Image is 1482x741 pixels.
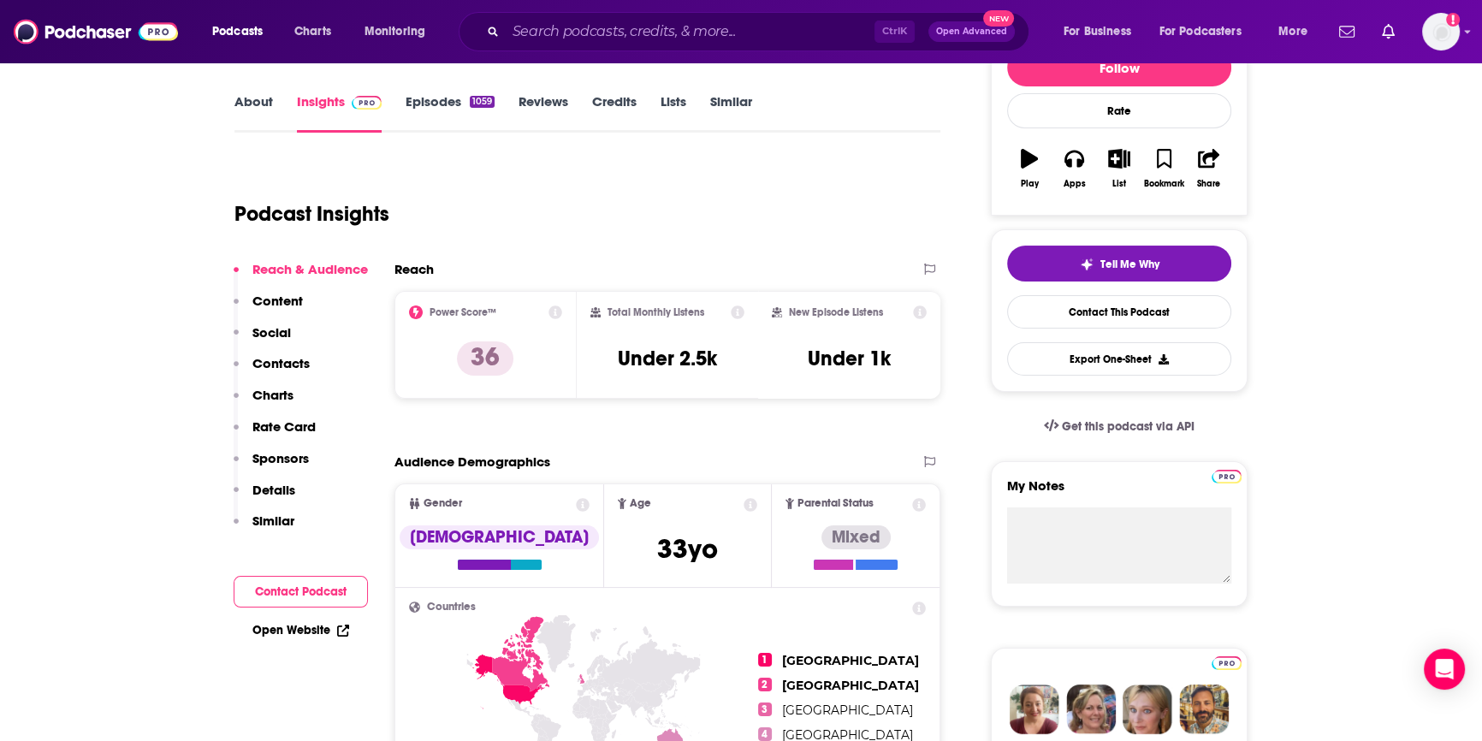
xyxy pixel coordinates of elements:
[1064,20,1131,44] span: For Business
[1424,649,1465,690] div: Open Intercom Messenger
[430,306,496,318] h2: Power Score™
[661,93,686,133] a: Lists
[1007,93,1231,128] div: Rate
[1278,20,1307,44] span: More
[353,18,448,45] button: open menu
[212,20,263,44] span: Podcasts
[427,602,476,613] span: Countries
[365,20,425,44] span: Monitoring
[234,201,389,227] h1: Podcast Insights
[294,20,331,44] span: Charts
[758,678,772,691] span: 2
[1332,17,1361,46] a: Show notifications dropdown
[14,15,178,48] a: Podchaser - Follow, Share and Rate Podcasts
[1159,20,1242,44] span: For Podcasters
[234,355,310,387] button: Contacts
[200,18,285,45] button: open menu
[234,513,294,544] button: Similar
[1021,179,1039,189] div: Play
[1148,18,1266,45] button: open menu
[234,293,303,324] button: Content
[1097,138,1141,199] button: List
[1007,477,1231,507] label: My Notes
[1422,13,1460,50] button: Show profile menu
[797,498,874,509] span: Parental Status
[821,525,891,549] div: Mixed
[252,387,293,403] p: Charts
[400,525,599,549] div: [DEMOGRAPHIC_DATA]
[1007,49,1231,86] button: Follow
[1375,17,1402,46] a: Show notifications dropdown
[470,96,495,108] div: 1059
[1007,138,1052,199] button: Play
[608,306,704,318] h2: Total Monthly Listens
[1100,258,1159,271] span: Tell Me Why
[519,93,568,133] a: Reviews
[506,18,874,45] input: Search podcasts, credits, & more...
[352,96,382,110] img: Podchaser Pro
[1062,419,1194,434] span: Get this podcast via API
[983,10,1014,27] span: New
[789,306,883,318] h2: New Episode Listens
[1007,295,1231,329] a: Contact This Podcast
[252,450,309,466] p: Sponsors
[234,576,368,608] button: Contact Podcast
[1212,656,1242,670] img: Podchaser Pro
[1052,18,1153,45] button: open menu
[1212,470,1242,483] img: Podchaser Pro
[1422,13,1460,50] span: Logged in as BenLaurro
[928,21,1015,42] button: Open AdvancedNew
[710,93,752,133] a: Similar
[1080,258,1094,271] img: tell me why sparkle
[1197,179,1220,189] div: Share
[1446,13,1460,27] svg: Add a profile image
[1010,685,1059,734] img: Sydney Profile
[475,12,1046,51] div: Search podcasts, credits, & more...
[252,418,316,435] p: Rate Card
[252,355,310,371] p: Contacts
[252,482,295,498] p: Details
[1187,138,1231,199] button: Share
[457,341,513,376] p: 36
[424,498,462,509] span: Gender
[1030,406,1208,448] a: Get this podcast via API
[1266,18,1329,45] button: open menu
[234,482,295,513] button: Details
[234,93,273,133] a: About
[758,702,772,716] span: 3
[1212,467,1242,483] a: Pro website
[252,623,349,637] a: Open Website
[592,93,637,133] a: Credits
[1052,138,1096,199] button: Apps
[1064,179,1086,189] div: Apps
[1144,179,1184,189] div: Bookmark
[808,346,891,371] h3: Under 1k
[234,261,368,293] button: Reach & Audience
[1123,685,1172,734] img: Jules Profile
[252,513,294,529] p: Similar
[234,450,309,482] button: Sponsors
[936,27,1007,36] span: Open Advanced
[252,324,291,341] p: Social
[252,261,368,277] p: Reach & Audience
[758,653,772,667] span: 1
[252,293,303,309] p: Content
[234,324,291,356] button: Social
[618,346,717,371] h3: Under 2.5k
[1422,13,1460,50] img: User Profile
[1179,685,1229,734] img: Jon Profile
[630,498,651,509] span: Age
[1112,179,1126,189] div: List
[782,678,919,693] span: [GEOGRAPHIC_DATA]
[1066,685,1116,734] img: Barbara Profile
[297,93,382,133] a: InsightsPodchaser Pro
[1212,654,1242,670] a: Pro website
[874,21,915,43] span: Ctrl K
[782,702,913,718] span: [GEOGRAPHIC_DATA]
[394,453,550,470] h2: Audience Demographics
[406,93,495,133] a: Episodes1059
[1007,342,1231,376] button: Export One-Sheet
[782,653,919,668] span: [GEOGRAPHIC_DATA]
[234,418,316,450] button: Rate Card
[657,532,718,566] span: 33 yo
